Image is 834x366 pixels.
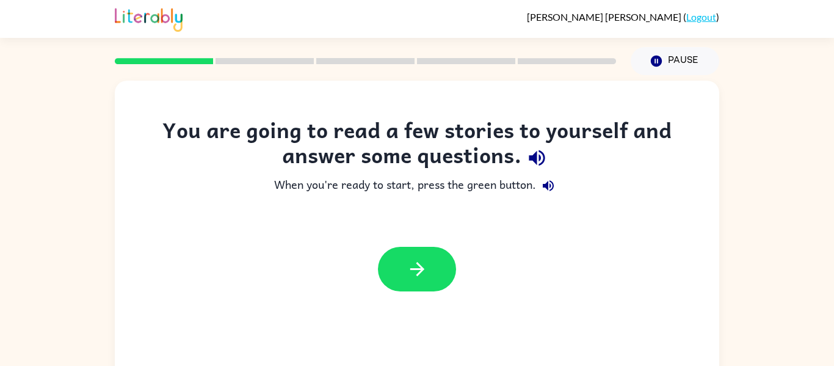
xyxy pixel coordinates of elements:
div: When you're ready to start, press the green button. [139,174,695,198]
img: Literably [115,5,183,32]
div: ( ) [527,11,719,23]
span: [PERSON_NAME] [PERSON_NAME] [527,11,683,23]
button: Pause [631,47,719,75]
a: Logout [686,11,716,23]
div: You are going to read a few stories to yourself and answer some questions. [139,117,695,174]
